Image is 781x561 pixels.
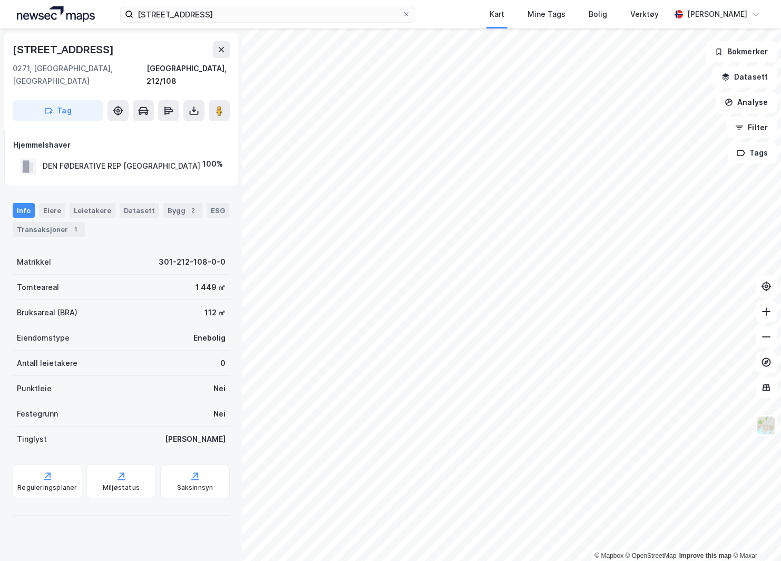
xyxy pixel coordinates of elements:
[17,256,51,268] div: Matrikkel
[70,203,115,218] div: Leietakere
[13,100,103,121] button: Tag
[70,224,81,235] div: 1
[43,160,200,172] div: DEN FØDERATIVE REP [GEOGRAPHIC_DATA]
[159,256,226,268] div: 301-212-108-0-0
[716,92,777,113] button: Analyse
[13,62,147,88] div: 0271, [GEOGRAPHIC_DATA], [GEOGRAPHIC_DATA]
[679,552,731,559] a: Improve this map
[39,203,65,218] div: Eiere
[204,306,226,319] div: 112 ㎡
[17,6,95,22] img: logo.a4113a55bc3d86da70a041830d287a7e.svg
[202,158,223,170] div: 100%
[163,203,202,218] div: Bygg
[165,433,226,446] div: [PERSON_NAME]
[133,6,402,22] input: Søk på adresse, matrikkel, gårdeiere, leietakere eller personer
[13,41,116,58] div: [STREET_ADDRESS]
[147,62,230,88] div: [GEOGRAPHIC_DATA], 212/108
[17,357,77,370] div: Antall leietakere
[207,203,229,218] div: ESG
[17,332,70,344] div: Eiendomstype
[17,433,47,446] div: Tinglyst
[213,382,226,395] div: Nei
[594,552,623,559] a: Mapbox
[103,483,140,492] div: Miljøstatus
[626,552,677,559] a: OpenStreetMap
[196,281,226,294] div: 1 449 ㎡
[17,306,77,319] div: Bruksareal (BRA)
[589,8,607,21] div: Bolig
[220,357,226,370] div: 0
[528,8,565,21] div: Mine Tags
[726,117,777,138] button: Filter
[630,8,659,21] div: Verktøy
[728,510,781,561] div: Kontrollprogram for chat
[13,222,85,237] div: Transaksjoner
[177,483,213,492] div: Saksinnsyn
[13,203,35,218] div: Info
[213,408,226,420] div: Nei
[120,203,159,218] div: Datasett
[706,41,777,62] button: Bokmerker
[712,66,777,88] button: Datasett
[188,205,198,216] div: 2
[728,142,777,163] button: Tags
[756,415,776,436] img: Z
[728,510,781,561] iframe: Chat Widget
[193,332,226,344] div: Enebolig
[17,281,59,294] div: Tomteareal
[17,483,77,492] div: Reguleringsplaner
[687,8,747,21] div: [PERSON_NAME]
[17,408,58,420] div: Festegrunn
[490,8,504,21] div: Kart
[17,382,52,395] div: Punktleie
[13,139,229,151] div: Hjemmelshaver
